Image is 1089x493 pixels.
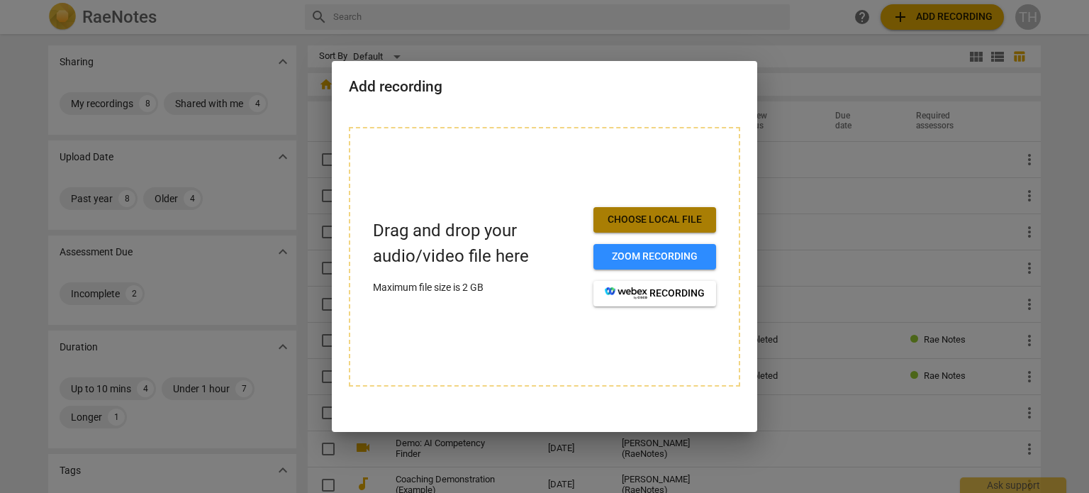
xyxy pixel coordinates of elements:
span: recording [605,287,705,301]
p: Maximum file size is 2 GB [373,280,582,295]
span: Choose local file [605,213,705,227]
p: Drag and drop your audio/video file here [373,218,582,268]
span: Zoom recording [605,250,705,264]
h2: Add recording [349,78,740,96]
